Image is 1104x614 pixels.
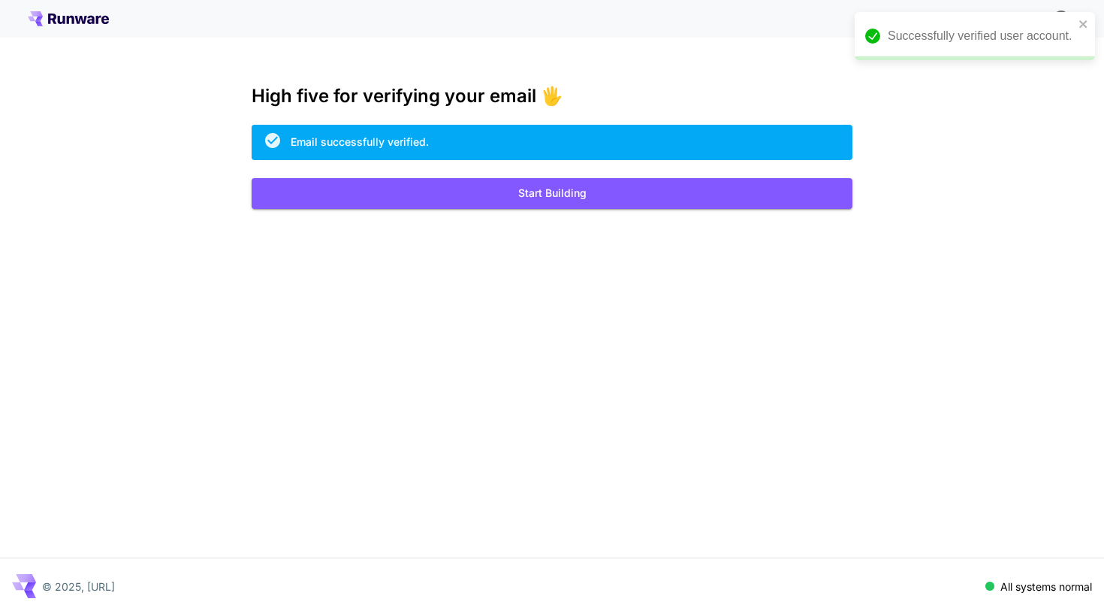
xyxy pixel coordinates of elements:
[252,86,852,107] h3: High five for verifying your email 🖐️
[291,134,429,150] div: Email successfully verified.
[1046,3,1076,33] button: In order to qualify for free credit, you need to sign up with a business email address and click ...
[42,579,115,594] p: © 2025, [URL]
[888,27,1074,45] div: Successfully verified user account.
[1000,579,1092,594] p: All systems normal
[252,178,852,209] button: Start Building
[1078,18,1089,30] button: close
